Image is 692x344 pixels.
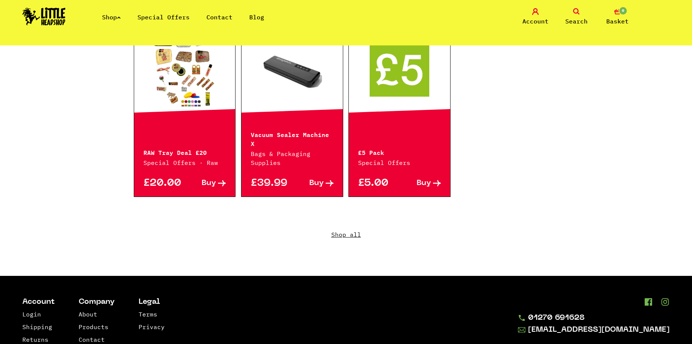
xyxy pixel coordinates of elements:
[522,17,549,26] span: Account
[79,336,105,343] a: Contact
[22,323,52,331] a: Shipping
[79,310,97,318] a: About
[134,33,236,107] a: Hurry! Low Stock
[143,179,185,187] p: £20.00
[518,326,670,334] a: [EMAIL_ADDRESS][DOMAIN_NAME]
[292,179,334,187] a: Buy
[138,13,190,21] a: Special Offers
[139,323,165,331] a: Privacy
[22,7,66,25] img: Little Head Shop Logo
[251,149,334,167] p: Bags & Packaging Supplies
[417,179,431,187] span: Buy
[399,179,441,187] a: Buy
[184,179,226,187] a: Buy
[134,204,559,276] a: Shop all
[358,158,441,167] p: Special Offers
[206,13,233,21] a: Contact
[309,179,324,187] span: Buy
[79,323,108,331] a: Products
[251,130,334,147] p: Vacuum Sealer Machine X
[518,314,670,322] a: 01270 691628
[558,8,595,26] a: Search
[22,298,55,306] li: Account
[143,147,226,156] p: RAW Tray Deal £20
[22,336,48,343] a: Returns
[565,17,588,26] span: Search
[22,310,41,318] a: Login
[606,17,629,26] span: Basket
[619,6,628,15] span: 0
[249,13,264,21] a: Blog
[599,8,636,26] a: 0 Basket
[139,310,157,318] a: Terms
[143,158,226,167] p: Special Offers · Raw
[202,179,216,187] span: Buy
[251,179,292,187] p: £39.99
[79,298,115,306] li: Company
[102,13,121,21] a: Shop
[358,179,399,187] p: £5.00
[358,147,441,156] p: £5 Pack
[139,298,165,306] li: Legal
